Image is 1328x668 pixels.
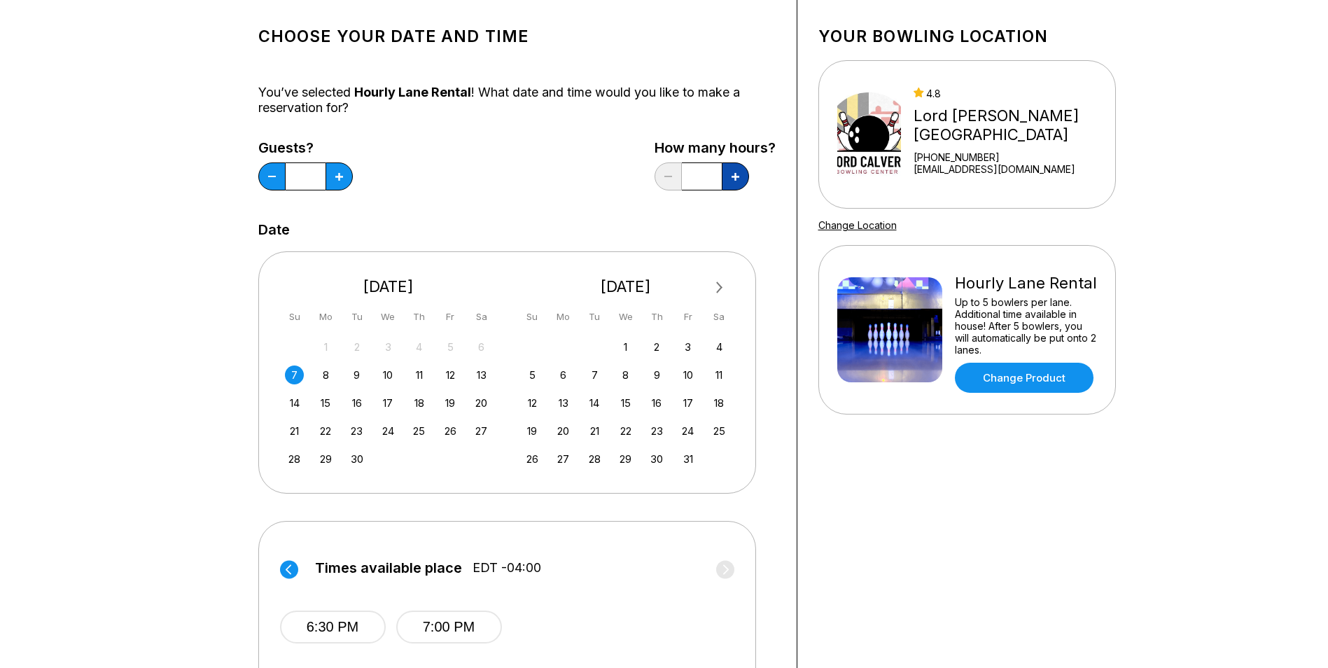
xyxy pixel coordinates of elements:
div: [DATE] [517,277,734,296]
div: Not available Friday, September 5th, 2025 [441,338,460,356]
a: Change Product [955,363,1093,393]
div: Lord [PERSON_NAME][GEOGRAPHIC_DATA] [914,106,1109,144]
div: Not available Tuesday, September 2nd, 2025 [347,338,366,356]
div: Not available Monday, September 1st, 2025 [316,338,335,356]
div: Choose Friday, October 17th, 2025 [678,394,697,412]
div: Hourly Lane Rental [955,274,1097,293]
div: Choose Tuesday, September 16th, 2025 [347,394,366,412]
div: Choose Tuesday, September 30th, 2025 [347,450,366,468]
h1: Your bowling location [818,27,1116,46]
div: Choose Wednesday, October 22nd, 2025 [616,422,635,440]
div: Choose Sunday, October 12th, 2025 [523,394,542,412]
div: Choose Monday, October 6th, 2025 [554,366,573,384]
div: [DATE] [280,277,497,296]
h1: Choose your Date and time [258,27,776,46]
div: Choose Friday, October 10th, 2025 [678,366,697,384]
div: Choose Sunday, September 14th, 2025 [285,394,304,412]
div: Choose Wednesday, September 24th, 2025 [379,422,398,440]
div: Choose Wednesday, October 1st, 2025 [616,338,635,356]
div: Su [523,307,542,326]
a: [EMAIL_ADDRESS][DOMAIN_NAME] [914,163,1109,175]
div: Choose Tuesday, October 14th, 2025 [585,394,604,412]
div: We [616,307,635,326]
div: Choose Friday, October 24th, 2025 [678,422,697,440]
div: Choose Monday, September 22nd, 2025 [316,422,335,440]
div: Choose Sunday, September 7th, 2025 [285,366,304,384]
div: Choose Sunday, October 19th, 2025 [523,422,542,440]
div: Choose Tuesday, September 9th, 2025 [347,366,366,384]
div: Choose Saturday, September 13th, 2025 [472,366,491,384]
div: Choose Tuesday, October 28th, 2025 [585,450,604,468]
div: Choose Friday, October 3rd, 2025 [678,338,697,356]
div: Not available Saturday, September 6th, 2025 [472,338,491,356]
span: EDT -04:00 [473,560,541,576]
div: Choose Wednesday, October 8th, 2025 [616,366,635,384]
div: Choose Friday, September 26th, 2025 [441,422,460,440]
div: Choose Monday, October 20th, 2025 [554,422,573,440]
span: Hourly Lane Rental [354,85,471,99]
div: Mo [554,307,573,326]
button: 7:00 PM [396,611,502,643]
div: 4.8 [914,88,1109,99]
label: How many hours? [655,140,776,155]
div: Choose Tuesday, October 21st, 2025 [585,422,604,440]
div: Mo [316,307,335,326]
div: Choose Thursday, September 11th, 2025 [410,366,428,384]
div: Choose Sunday, September 28th, 2025 [285,450,304,468]
div: Choose Wednesday, September 17th, 2025 [379,394,398,412]
div: Choose Monday, October 13th, 2025 [554,394,573,412]
button: Next Month [708,277,731,299]
a: Change Location [818,219,897,231]
div: Choose Friday, October 31st, 2025 [678,450,697,468]
div: We [379,307,398,326]
label: Guests? [258,140,353,155]
img: Hourly Lane Rental [837,277,942,382]
div: Choose Thursday, October 30th, 2025 [648,450,666,468]
div: Choose Friday, September 19th, 2025 [441,394,460,412]
div: Tu [585,307,604,326]
div: Choose Monday, October 27th, 2025 [554,450,573,468]
div: Choose Monday, September 29th, 2025 [316,450,335,468]
div: Choose Saturday, October 4th, 2025 [710,338,729,356]
div: Th [648,307,666,326]
div: Choose Wednesday, October 15th, 2025 [616,394,635,412]
div: Choose Sunday, October 5th, 2025 [523,366,542,384]
div: Up to 5 bowlers per lane. Additional time available in house! After 5 bowlers, you will automatic... [955,296,1097,356]
div: Choose Monday, September 15th, 2025 [316,394,335,412]
div: Choose Thursday, October 23rd, 2025 [648,422,666,440]
div: Choose Tuesday, October 7th, 2025 [585,366,604,384]
div: You’ve selected ! What date and time would you like to make a reservation for? [258,85,776,116]
div: Choose Saturday, September 27th, 2025 [472,422,491,440]
div: Fr [678,307,697,326]
div: Choose Saturday, September 20th, 2025 [472,394,491,412]
div: Su [285,307,304,326]
div: Not available Thursday, September 4th, 2025 [410,338,428,356]
div: Choose Tuesday, September 23rd, 2025 [347,422,366,440]
div: Choose Wednesday, September 10th, 2025 [379,366,398,384]
img: Lord Calvert Bowling Center [837,82,902,187]
div: Choose Thursday, October 16th, 2025 [648,394,666,412]
button: 6:30 PM [280,611,386,643]
div: Choose Saturday, October 25th, 2025 [710,422,729,440]
div: Choose Friday, September 12th, 2025 [441,366,460,384]
div: Choose Sunday, October 26th, 2025 [523,450,542,468]
div: Tu [347,307,366,326]
label: Date [258,222,290,237]
div: [PHONE_NUMBER] [914,151,1109,163]
div: Fr [441,307,460,326]
div: Choose Saturday, October 18th, 2025 [710,394,729,412]
div: Choose Thursday, September 18th, 2025 [410,394,428,412]
div: Choose Thursday, October 9th, 2025 [648,366,666,384]
div: Choose Wednesday, October 29th, 2025 [616,450,635,468]
div: month 2025-09 [284,336,494,468]
div: Sa [472,307,491,326]
div: Choose Thursday, September 25th, 2025 [410,422,428,440]
div: month 2025-10 [521,336,731,468]
div: Choose Saturday, October 11th, 2025 [710,366,729,384]
div: Choose Monday, September 8th, 2025 [316,366,335,384]
div: Not available Wednesday, September 3rd, 2025 [379,338,398,356]
div: Th [410,307,428,326]
div: Sa [710,307,729,326]
div: Choose Thursday, October 2nd, 2025 [648,338,666,356]
div: Choose Sunday, September 21st, 2025 [285,422,304,440]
